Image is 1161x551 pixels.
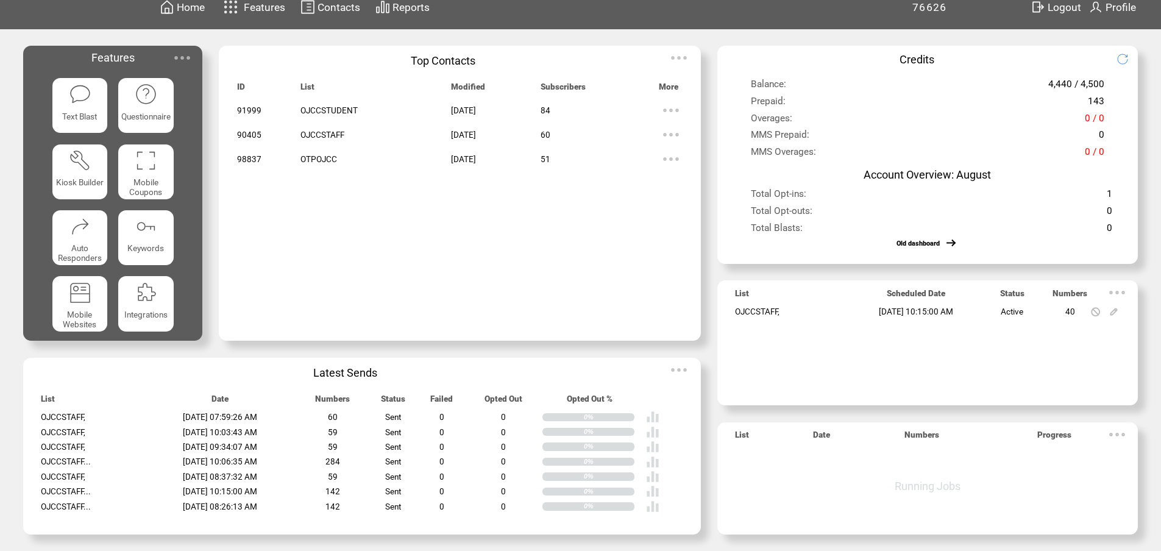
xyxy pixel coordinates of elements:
span: Prepaid: [751,96,786,113]
span: Total Blasts: [751,222,803,240]
span: [DATE] [451,130,476,140]
div: 0% [584,458,634,466]
div: 0% [584,488,634,496]
span: Progress [1037,430,1071,446]
span: Sent [385,472,401,482]
span: Reports [392,1,430,13]
span: List [41,394,55,410]
a: Mobile Coupons [118,144,173,199]
span: Questionnaire [121,112,171,121]
span: 60 [328,412,338,422]
span: 0 [439,486,444,496]
img: ellypsis.svg [659,98,683,123]
span: 143 [1088,96,1104,113]
img: poll%20-%20white.svg [646,500,659,513]
span: Numbers [315,394,350,410]
img: tool%201.svg [69,149,91,172]
span: Status [381,394,405,410]
a: Integrations [118,276,173,331]
a: Keywords [118,210,173,265]
span: Date [813,430,830,446]
img: text-blast.svg [69,83,91,105]
span: [DATE] 07:59:26 AM [183,412,257,422]
span: Modified [451,82,485,98]
span: OJCCSTAFF, [41,472,85,482]
span: [DATE] 10:15:00 AM [183,486,257,496]
a: Questionnaire [118,78,173,133]
span: OJCCSTAFF... [41,502,91,511]
span: Home [177,1,205,13]
span: MMS Overages: [751,146,816,164]
span: Running Jobs [895,480,960,492]
a: Mobile Websites [52,276,107,331]
span: Opted Out [485,394,522,410]
span: Scheduled Date [887,288,945,305]
span: List [735,288,749,305]
span: 142 [325,486,340,496]
span: 0 [1099,129,1104,147]
span: OJCCSTAFF [300,130,344,140]
span: 0 [1107,205,1112,223]
span: ID [237,82,245,98]
img: keywords.svg [135,215,157,238]
span: [DATE] 08:26:13 AM [183,502,257,511]
span: 0 [501,457,506,466]
img: poll%20-%20white.svg [646,425,659,439]
img: poll%20-%20white.svg [646,410,659,424]
span: 90405 [237,130,261,140]
span: [DATE] 09:34:07 AM [183,442,257,452]
span: [DATE] [451,154,476,164]
span: 59 [328,442,338,452]
span: 0 [501,427,506,437]
span: 142 [325,502,340,511]
span: OTPOJCC [300,154,337,164]
span: Contacts [318,1,360,13]
div: 0% [584,428,634,436]
span: Keywords [127,243,164,253]
span: [DATE] 08:37:32 AM [183,472,257,482]
img: ellypsis.svg [170,46,194,70]
span: Numbers [904,430,939,446]
span: List [300,82,314,98]
a: Old dashboard [896,240,940,247]
span: Active [1001,307,1023,316]
span: Sent [385,427,401,437]
img: ellypsis.svg [1105,280,1129,305]
img: poll%20-%20white.svg [646,455,659,469]
a: Text Blast [52,78,107,133]
span: Account Overview: August [864,168,991,181]
span: Mobile Websites [63,310,96,329]
span: 59 [328,427,338,437]
span: [DATE] 10:06:35 AM [183,457,257,466]
span: Mobile Coupons [129,177,162,197]
span: Sent [385,442,401,452]
img: coupons.svg [135,149,157,172]
span: Total Opt-ins: [751,188,806,206]
span: Credits [900,53,934,66]
span: 0 [501,472,506,482]
span: MMS Prepaid: [751,129,809,147]
span: Auto Responders [58,243,102,263]
span: 76626 [912,1,947,13]
span: 40 [1065,307,1075,316]
a: Kiosk Builder [52,144,107,199]
span: List [735,430,749,446]
span: Profile [1106,1,1136,13]
span: Sent [385,502,401,511]
div: 0% [584,502,634,511]
span: OJCCSTAFF, [735,307,779,316]
span: 51 [541,154,550,164]
span: Date [211,394,229,410]
span: Failed [430,394,453,410]
span: Features [244,1,285,13]
span: 84 [541,105,550,115]
span: More [659,82,678,98]
span: 0 / 0 [1085,146,1104,164]
span: 0 [439,427,444,437]
span: 0 [439,502,444,511]
img: poll%20-%20white.svg [646,485,659,498]
span: 59 [328,472,338,482]
span: Balance: [751,79,786,96]
span: Top Contacts [411,54,475,67]
img: ellypsis.svg [659,147,683,171]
